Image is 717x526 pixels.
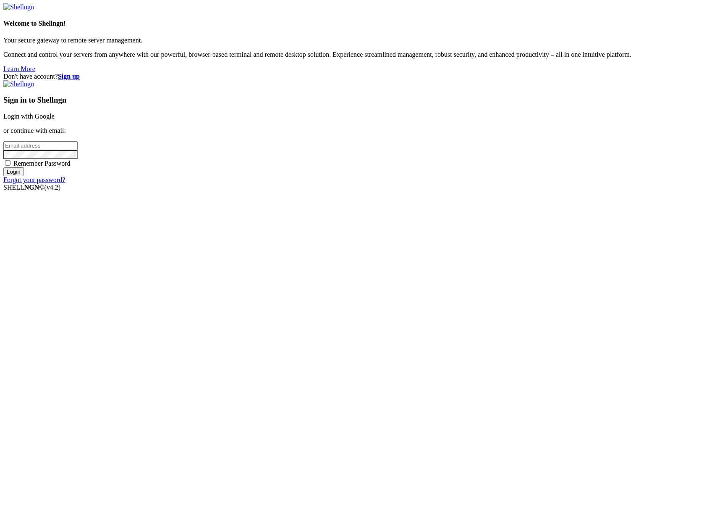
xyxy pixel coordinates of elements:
span: 4.2.0 [44,184,61,191]
img: Shellngn [3,80,34,88]
input: Login [3,167,24,176]
a: Login with Google [3,113,55,120]
input: Remember Password [5,160,10,166]
a: Forgot your password? [3,176,65,183]
span: SHELL © [3,184,60,191]
h3: Sign in to Shellngn [3,95,714,105]
img: Shellngn [3,3,34,11]
a: Sign up [58,73,80,80]
p: Your secure gateway to remote server management. [3,37,714,44]
a: Learn More [3,65,35,72]
div: Don't have account? [3,73,714,80]
span: Remember Password [13,160,71,167]
input: Email address [3,141,78,150]
b: NGN [24,184,39,191]
p: Connect and control your servers from anywhere with our powerful, browser-based terminal and remo... [3,51,714,58]
h4: Welcome to Shellngn! [3,20,714,27]
p: or continue with email: [3,127,714,135]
